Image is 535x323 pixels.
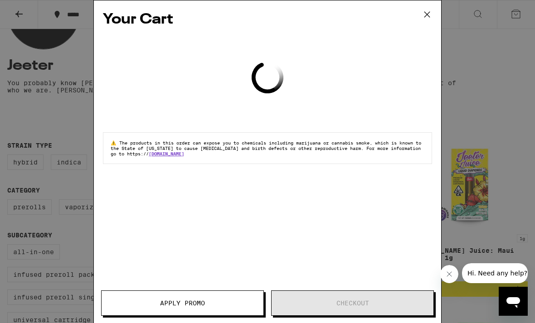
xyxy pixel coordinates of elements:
[111,140,421,156] span: The products in this order can expose you to chemicals including marijuana or cannabis smoke, whi...
[336,300,369,306] span: Checkout
[160,300,205,306] span: Apply Promo
[149,151,184,156] a: [DOMAIN_NAME]
[271,290,434,316] button: Checkout
[103,10,432,30] h2: Your Cart
[101,290,264,316] button: Apply Promo
[111,140,119,145] span: ⚠️
[462,263,528,283] iframe: Message from company
[499,287,528,316] iframe: Button to launch messaging window
[440,265,458,283] iframe: Close message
